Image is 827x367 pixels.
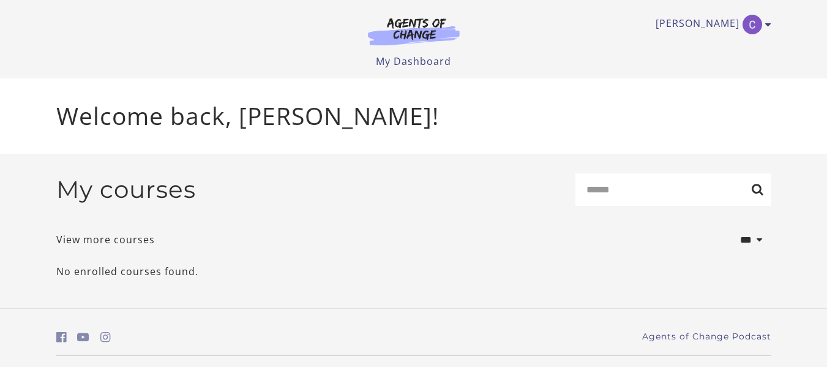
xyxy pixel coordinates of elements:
i: https://www.youtube.com/c/AgentsofChangeTestPrepbyMeaganMitchell (Open in a new window) [77,331,89,343]
a: https://www.instagram.com/agentsofchangeprep/ (Open in a new window) [100,328,111,346]
a: https://www.facebook.com/groups/aswbtestprep (Open in a new window) [56,328,67,346]
h2: My courses [56,175,196,204]
a: Agents of Change Podcast [642,330,771,343]
a: https://www.youtube.com/c/AgentsofChangeTestPrepbyMeaganMitchell (Open in a new window) [77,328,89,346]
a: My Dashboard [376,55,451,68]
p: No enrolled courses found. [56,264,771,279]
a: Toggle menu [656,15,765,34]
i: https://www.facebook.com/groups/aswbtestprep (Open in a new window) [56,331,67,343]
a: View more courses [56,232,155,247]
i: https://www.instagram.com/agentsofchangeprep/ (Open in a new window) [100,331,111,343]
p: Welcome back, [PERSON_NAME]! [56,98,771,134]
img: Agents of Change Logo [355,17,473,45]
